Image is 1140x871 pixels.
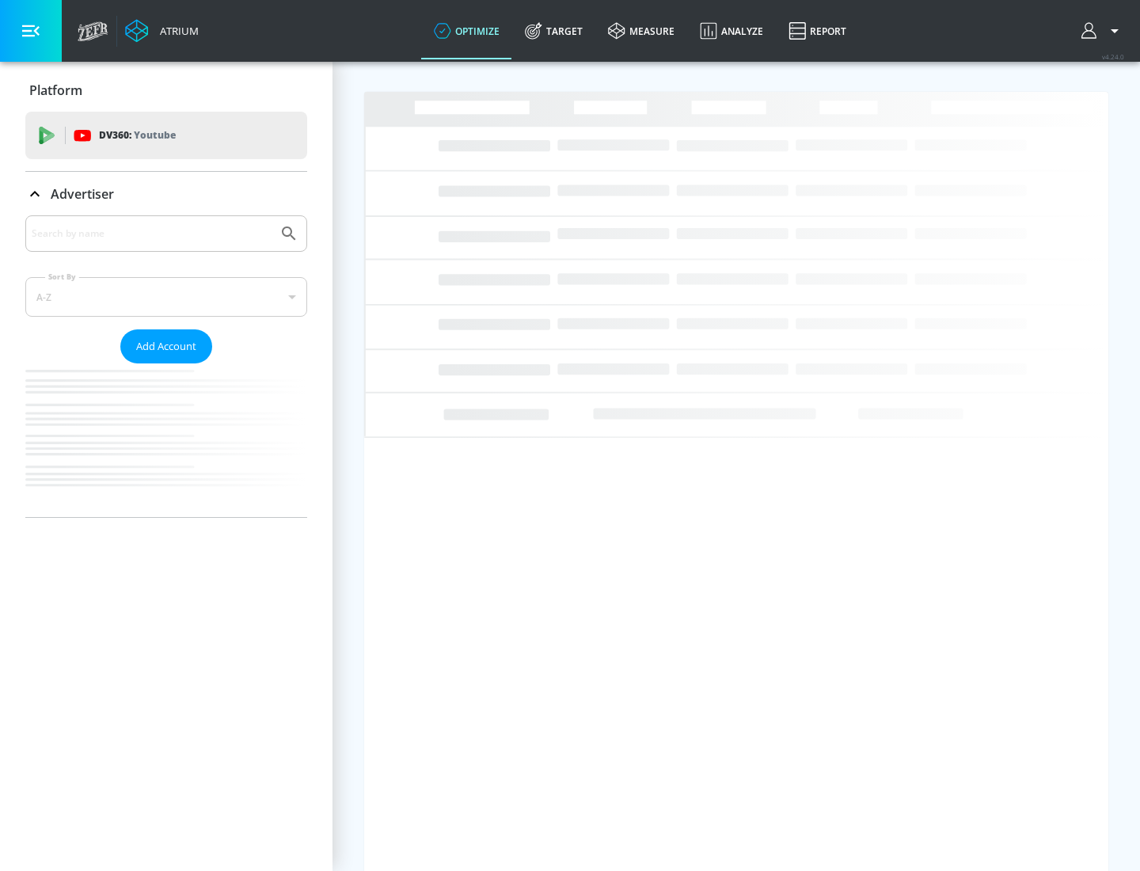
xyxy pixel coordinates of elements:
div: Atrium [154,24,199,38]
p: Youtube [134,127,176,143]
nav: list of Advertiser [25,363,307,517]
div: Advertiser [25,172,307,216]
a: measure [595,2,687,59]
a: Target [512,2,595,59]
a: Atrium [125,19,199,43]
span: v 4.24.0 [1102,52,1124,61]
div: DV360: Youtube [25,112,307,159]
a: Report [776,2,859,59]
div: Advertiser [25,215,307,517]
div: Platform [25,68,307,112]
button: Add Account [120,329,212,363]
p: Advertiser [51,185,114,203]
label: Sort By [45,272,79,282]
a: optimize [421,2,512,59]
div: A-Z [25,277,307,317]
input: Search by name [32,223,272,244]
p: Platform [29,82,82,99]
p: DV360: [99,127,176,144]
a: Analyze [687,2,776,59]
span: Add Account [136,337,196,356]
